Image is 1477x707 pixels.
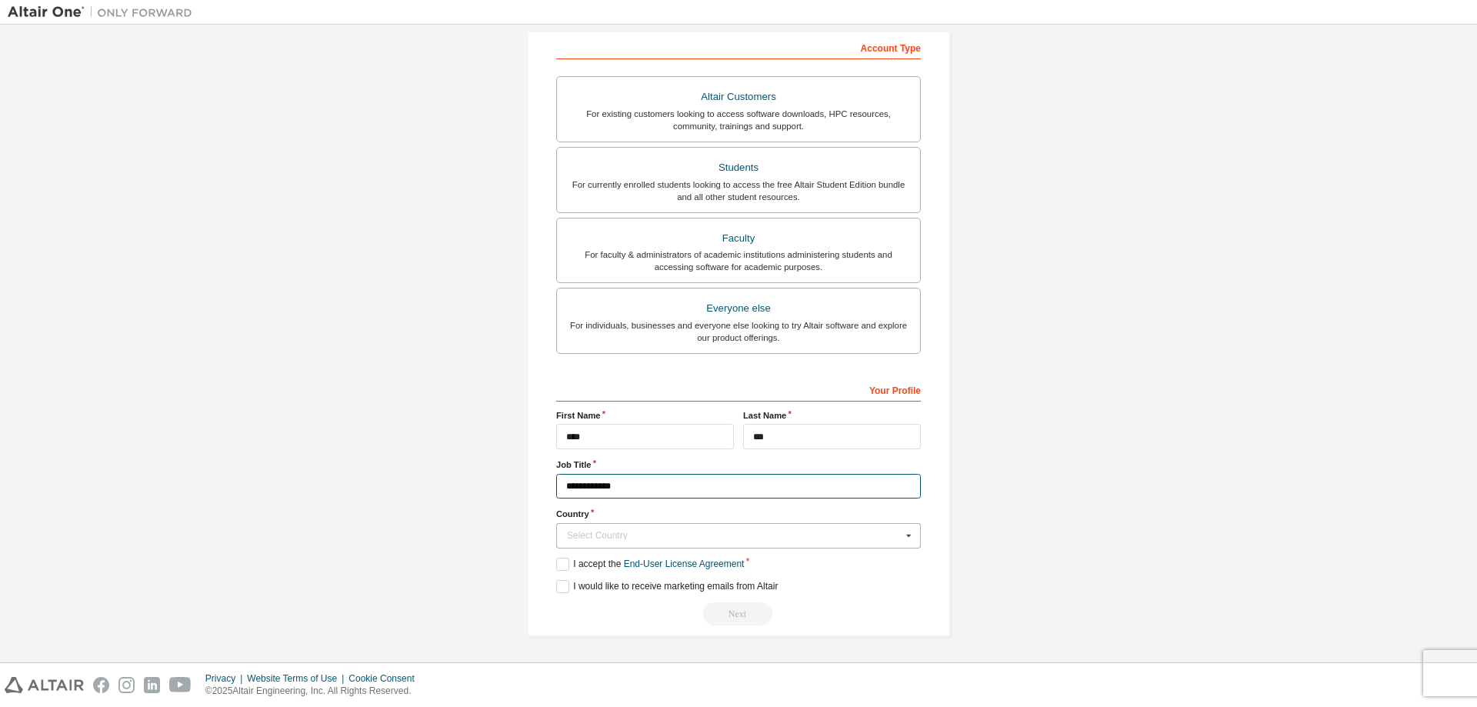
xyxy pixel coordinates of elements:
[118,677,135,693] img: instagram.svg
[556,558,744,571] label: I accept the
[144,677,160,693] img: linkedin.svg
[556,459,921,471] label: Job Title
[556,508,921,520] label: Country
[205,672,247,685] div: Privacy
[556,377,921,402] div: Your Profile
[169,677,192,693] img: youtube.svg
[556,35,921,59] div: Account Type
[8,5,200,20] img: Altair One
[348,672,423,685] div: Cookie Consent
[556,409,734,422] label: First Name
[624,559,745,569] a: End-User License Agreement
[566,319,911,344] div: For individuals, businesses and everyone else looking to try Altair software and explore our prod...
[566,178,911,203] div: For currently enrolled students looking to access the free Altair Student Edition bundle and all ...
[567,531,902,540] div: Select Country
[743,409,921,422] label: Last Name
[566,298,911,319] div: Everyone else
[205,685,424,698] p: © 2025 Altair Engineering, Inc. All Rights Reserved.
[566,108,911,132] div: For existing customers looking to access software downloads, HPC resources, community, trainings ...
[566,228,911,249] div: Faculty
[5,677,84,693] img: altair_logo.svg
[556,580,778,593] label: I would like to receive marketing emails from Altair
[566,86,911,108] div: Altair Customers
[556,602,921,625] div: Read and acccept EULA to continue
[566,157,911,178] div: Students
[93,677,109,693] img: facebook.svg
[247,672,348,685] div: Website Terms of Use
[566,248,911,273] div: For faculty & administrators of academic institutions administering students and accessing softwa...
